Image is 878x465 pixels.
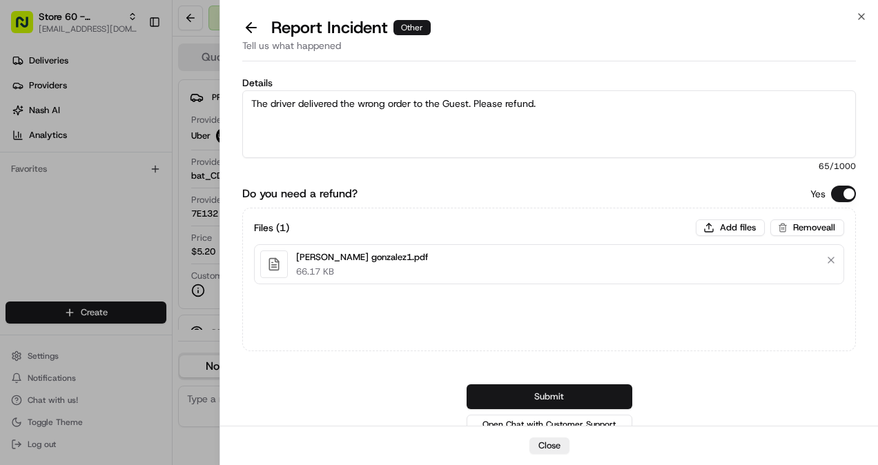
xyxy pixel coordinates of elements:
[130,199,222,213] span: API Documentation
[28,199,106,213] span: Knowledge Base
[242,39,856,61] div: Tell us what happened
[296,266,428,278] p: 66.17 KB
[8,194,111,219] a: 📗Knowledge Base
[810,187,826,201] p: Yes
[137,233,167,244] span: Pylon
[47,131,226,145] div: Start new chat
[242,78,856,88] label: Details
[242,186,358,202] label: Do you need a refund?
[36,88,228,103] input: Clear
[117,201,128,212] div: 💻
[242,90,856,158] textarea: The driver delivered the wrong order to the Guest. Please refund.
[14,55,251,77] p: Welcome 👋
[14,201,25,212] div: 📗
[242,161,856,172] span: 65 /1000
[14,131,39,156] img: 1736555255976-a54dd68f-1ca7-489b-9aae-adbdc363a1c4
[770,219,844,236] button: Removeall
[14,13,41,41] img: Nash
[696,219,765,236] button: Add files
[296,250,428,264] p: [PERSON_NAME] gonzalez1.pdf
[821,250,841,270] button: Remove file
[235,135,251,152] button: Start new chat
[271,17,431,39] p: Report Incident
[254,221,289,235] h3: Files ( 1 )
[529,437,569,454] button: Close
[467,384,632,409] button: Submit
[97,232,167,244] a: Powered byPylon
[47,145,175,156] div: We're available if you need us!
[467,415,632,434] button: Open Chat with Customer Support
[111,194,227,219] a: 💻API Documentation
[393,20,431,35] div: Other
